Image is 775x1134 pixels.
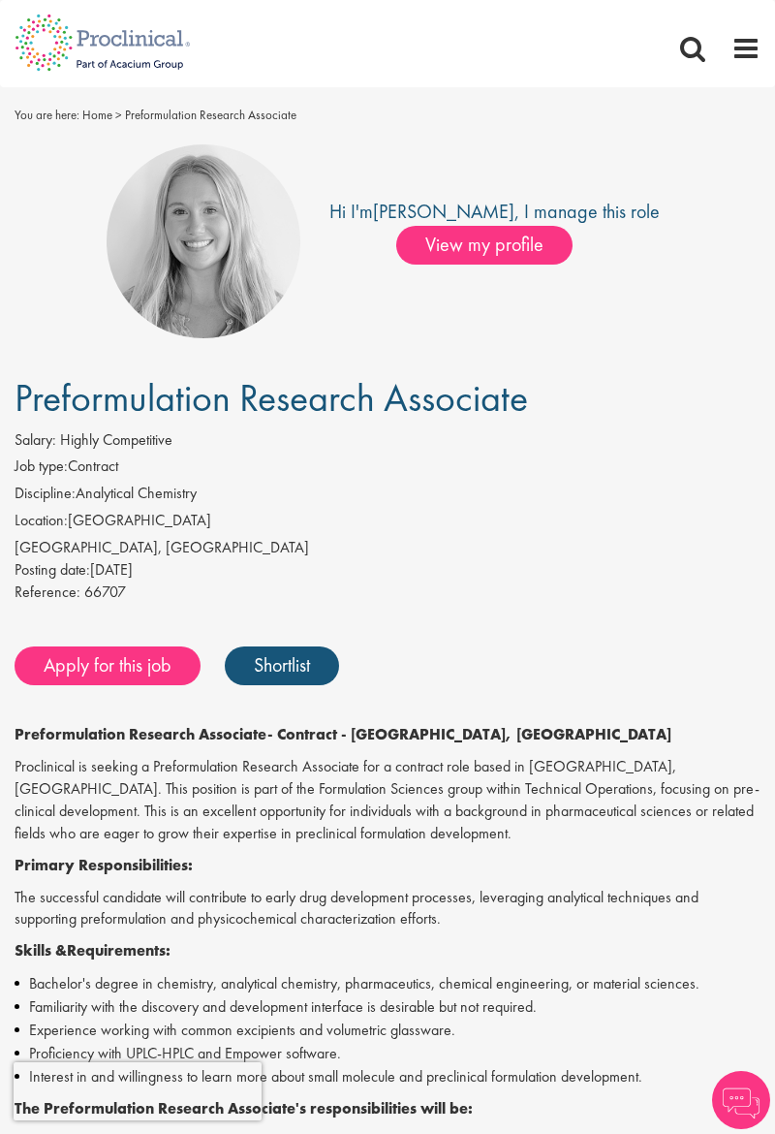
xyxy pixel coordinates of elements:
li: Familiarity with the discovery and development interface is desirable but not required. [15,995,760,1019]
a: View my profile [396,230,592,255]
iframe: reCAPTCHA [14,1062,262,1120]
span: 66707 [84,582,126,602]
a: Apply for this job [15,646,201,685]
label: Discipline: [15,483,76,505]
div: [DATE] [15,559,760,582]
li: Interest in and willingness to learn more about small molecule and preclinical formulation develo... [15,1065,760,1088]
li: Bachelor's degree in chemistry, analytical chemistry, pharmaceutics, chemical engineering, or mat... [15,972,760,995]
strong: Skills & [15,940,67,961]
img: imeage of recruiter Shannon Briggs [107,144,300,338]
label: Location: [15,510,68,532]
span: Preformulation Research Associate [15,373,528,423]
div: [GEOGRAPHIC_DATA], [GEOGRAPHIC_DATA] [15,537,760,559]
label: Job type: [15,456,68,478]
span: Preformulation Research Associate [125,107,296,123]
strong: - Contract - [GEOGRAPHIC_DATA], [GEOGRAPHIC_DATA] [267,724,671,744]
a: [PERSON_NAME] [373,199,514,224]
div: Hi I'm , I manage this role [329,198,660,226]
label: Salary: [15,429,56,452]
strong: Requirements: [67,940,170,961]
strong: Primary Responsibilities: [15,855,193,875]
img: Chatbot [712,1071,770,1129]
span: Posting date: [15,559,90,580]
p: Proclinical is seeking a Preformulation Research Associate for a contract role based in [GEOGRAPH... [15,756,760,844]
strong: Preformulation Research Associate [15,724,267,744]
span: Highly Competitive [60,429,172,450]
span: View my profile [396,226,573,265]
p: The successful candidate will contribute to early drug development processes, leveraging analytic... [15,887,760,931]
li: [GEOGRAPHIC_DATA] [15,510,760,537]
li: Proficiency with UPLC-HPLC and Empower software. [15,1042,760,1065]
label: Reference: [15,582,80,604]
li: Experience working with common excipients and volumetric glassware. [15,1019,760,1042]
li: Contract [15,456,760,483]
li: Analytical Chemistry [15,483,760,510]
a: Shortlist [225,646,339,685]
